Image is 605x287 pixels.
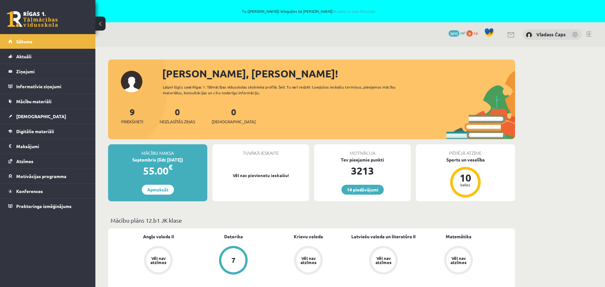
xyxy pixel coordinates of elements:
span: Konferences [16,188,43,194]
a: 3213 mP [449,30,465,35]
span: Sākums [16,39,32,44]
a: Krievu valoda [294,233,323,240]
div: 10 [456,173,475,183]
a: 14 piedāvājumi [341,185,384,195]
a: 0[DEMOGRAPHIC_DATA] [212,106,256,125]
a: Motivācijas programma [8,169,87,183]
a: Atzīmes [8,154,87,169]
div: Vēl nav atzīmes [375,256,392,264]
div: Vēl nav atzīmes [450,256,467,264]
a: Proktoringa izmēģinājums [8,199,87,213]
a: Konferences [8,184,87,198]
span: xp [474,30,478,35]
div: 55.00 [108,163,207,178]
legend: Informatīvie ziņojumi [16,79,87,94]
span: Aktuāli [16,54,31,59]
a: Sākums [8,34,87,49]
div: Pēdējā atzīme [416,144,515,156]
span: 0 [466,30,473,37]
div: Vēl nav atzīmes [149,256,167,264]
div: Laipni lūgts savā Rīgas 1. Tālmācības vidusskolas skolnieka profilā. Šeit Tu vari redzēt tuvojošo... [163,84,407,96]
span: Neizlasītās ziņas [160,118,195,125]
div: Sports un veselība [416,156,515,163]
div: Tuvākā ieskaite [212,144,309,156]
a: Informatīvie ziņojumi [8,79,87,94]
div: Motivācija [314,144,411,156]
a: 0Neizlasītās ziņas [160,106,195,125]
a: Aktuāli [8,49,87,64]
span: Proktoringa izmēģinājums [16,203,72,209]
a: 7 [196,246,271,276]
a: 0 xp [466,30,481,35]
a: Ziņojumi [8,64,87,79]
div: [PERSON_NAME], [PERSON_NAME]! [162,66,515,81]
span: Mācību materiāli [16,98,52,104]
a: Latviešu valoda un literatūra II [351,233,416,240]
a: Maksājumi [8,139,87,154]
a: 9Priekšmeti [121,106,143,125]
span: € [168,162,173,172]
div: Vēl nav atzīmes [299,256,317,264]
a: Matemātika [446,233,471,240]
legend: Ziņojumi [16,64,87,79]
a: Atpakaļ uz savu lietotāju [333,9,375,14]
span: Priekšmeti [121,118,143,125]
div: Septembris (līdz [DATE]) [108,156,207,163]
a: Vēl nav atzīmes [121,246,196,276]
p: Vēl nav pievienotu ieskaišu! [216,172,306,179]
img: Vladass Čaps [526,32,532,38]
a: Digitālie materiāli [8,124,87,139]
a: Sports un veselība 10 balles [416,156,515,198]
div: 7 [231,257,236,264]
span: mP [460,30,465,35]
span: [DEMOGRAPHIC_DATA] [212,118,256,125]
span: Tu ([PERSON_NAME]) ielogojies kā [PERSON_NAME] [73,9,545,13]
a: Angļu valoda II [143,233,174,240]
div: 3213 [314,163,411,178]
span: Motivācijas programma [16,173,66,179]
a: Vēl nav atzīmes [271,246,346,276]
a: Rīgas 1. Tālmācības vidusskola [7,11,58,27]
p: Mācību plāns 12.b1 JK klase [111,216,512,225]
span: 3213 [449,30,459,37]
legend: Maksājumi [16,139,87,154]
div: Tev pieejamie punkti [314,156,411,163]
span: [DEMOGRAPHIC_DATA] [16,113,66,119]
span: Atzīmes [16,158,33,164]
a: Vēl nav atzīmes [346,246,421,276]
a: [DEMOGRAPHIC_DATA] [8,109,87,124]
a: Vladass Čaps [536,31,566,38]
span: Digitālie materiāli [16,128,54,134]
a: Apmaksāt [142,185,174,195]
div: balles [456,183,475,187]
div: Mācību maksa [108,144,207,156]
a: Vēl nav atzīmes [421,246,496,276]
a: Mācību materiāli [8,94,87,109]
a: Datorika [224,233,243,240]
